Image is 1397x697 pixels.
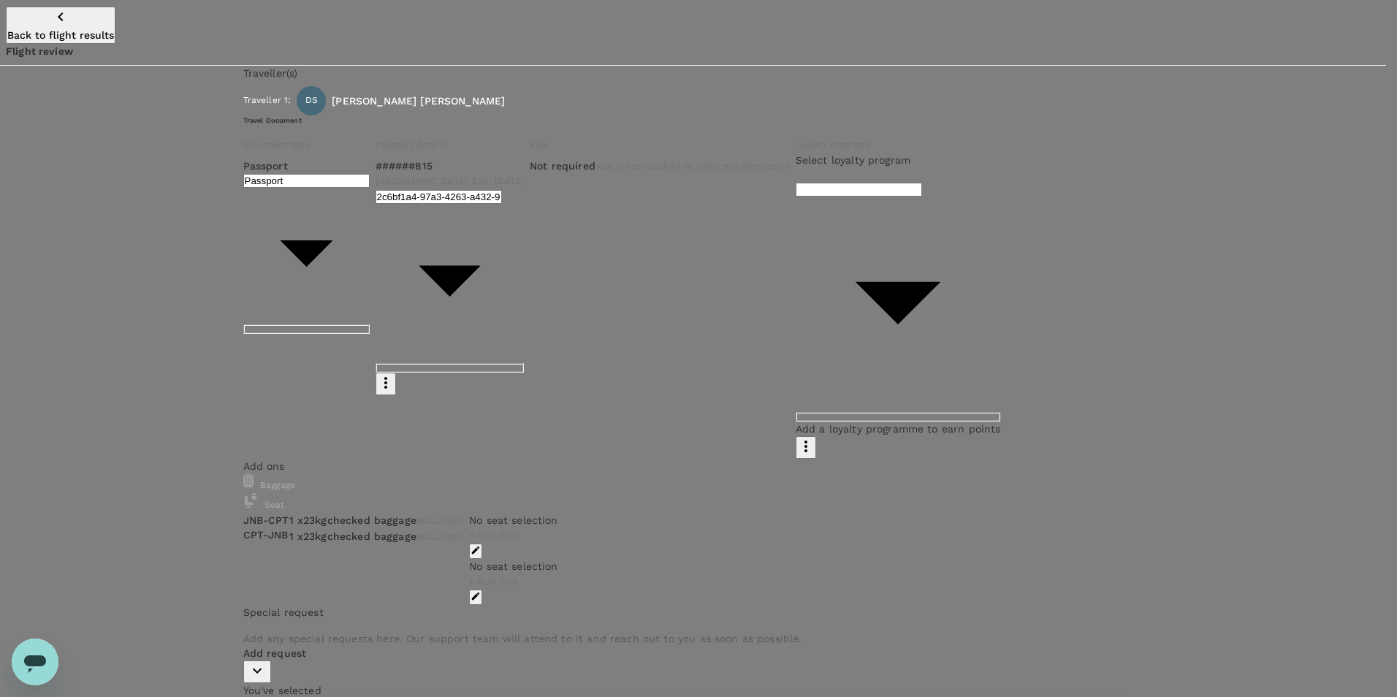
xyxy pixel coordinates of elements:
span: + AUD 0.00 [469,576,518,587]
p: Select loyalty program [796,153,1001,167]
p: Traveller(s) [243,66,1143,80]
p: Passport [243,159,370,173]
p: Not required [530,159,595,173]
img: baggage-icon [243,493,258,508]
span: Visa [530,140,548,150]
span: 1 x 23kg checked baggage [289,514,416,526]
p: Special request [243,605,1143,620]
p: Add request [243,646,1143,660]
h6: Travel Document [243,115,1143,125]
span: Visa is not required to enter this destination [595,161,790,172]
p: Add any special requests here. Our support team will attend to it and reach out to you as soon as... [243,631,1143,646]
span: 1 x 23kg checked baggage [289,530,416,542]
div: Baggage [243,473,1143,493]
p: Flight review [6,44,1380,58]
span: Document type [243,140,311,150]
p: ######815 [376,159,525,173]
span: INCLUDED [416,532,463,542]
span: INCLUDED [416,516,463,526]
p: CPT - JNB [243,527,289,542]
p: Add ons [243,459,1143,473]
iframe: Button to launch messaging window [12,639,58,685]
span: [GEOGRAPHIC_DATA] | Exp: [DATE] [376,176,525,186]
p: Traveller 1 : [243,94,292,108]
div: Seat [243,493,1143,513]
p: [PERSON_NAME] [PERSON_NAME] [332,94,505,108]
span: Passport details [376,140,446,150]
span: DS [305,94,318,108]
div: No seat selection [469,559,558,574]
span: Loyalty programs [796,140,871,150]
p: JNB - CPT [243,513,289,527]
span: Add a loyalty programme to earn points [796,423,1001,435]
div: No seat selection [469,513,558,527]
p: Back to flight results [7,28,114,42]
img: baggage-icon [243,473,254,488]
span: + AUD 0.00 [469,530,518,541]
